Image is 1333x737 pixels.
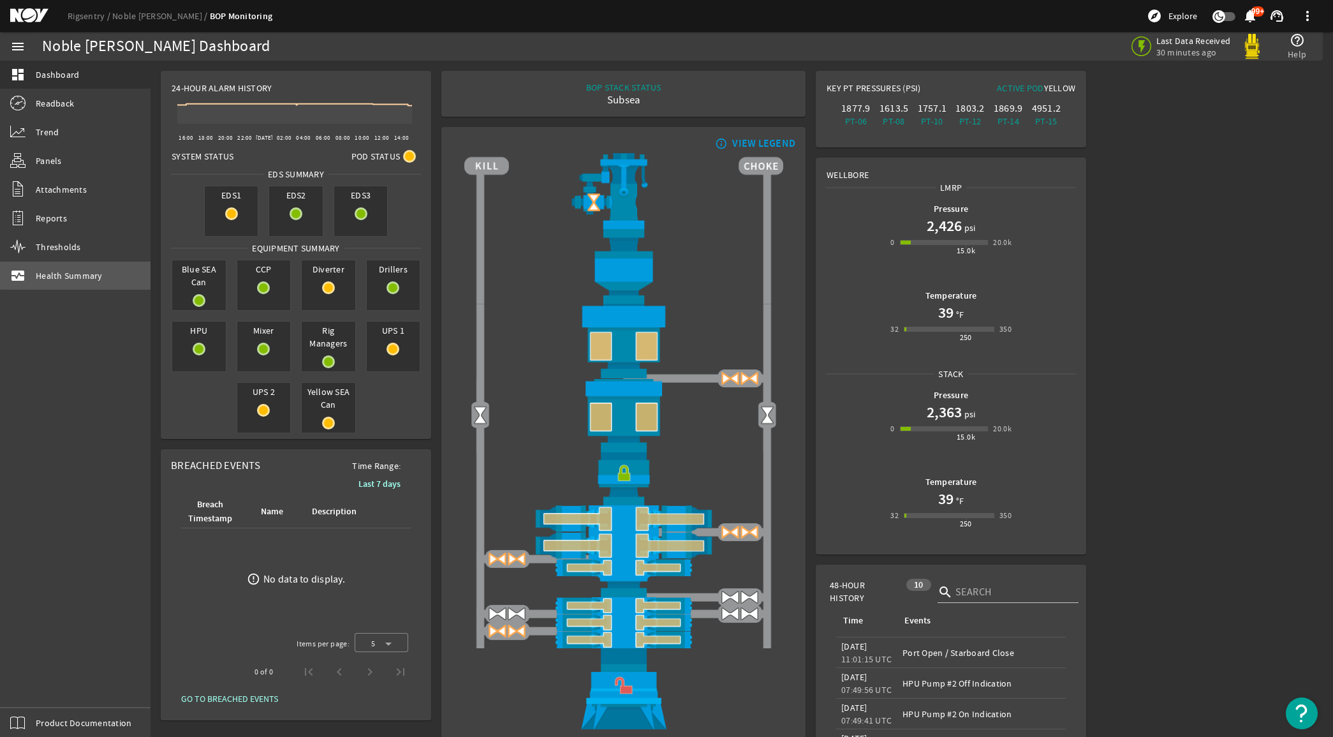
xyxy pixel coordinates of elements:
[10,39,26,54] mat-icon: menu
[42,40,270,53] div: Noble [PERSON_NAME] Dashboard
[954,495,964,507] span: °F
[999,509,1012,522] div: 350
[841,715,892,726] legacy-datetime-component: 07:49:41 UTC
[830,579,900,604] span: 48-Hour History
[841,671,867,683] legacy-datetime-component: [DATE]
[302,322,355,352] span: Rig Managers
[1288,48,1306,61] span: Help
[302,383,355,413] span: Yellow SEA Can
[957,431,975,443] div: 15.0k
[36,269,103,282] span: Health Summary
[954,102,987,115] div: 1803.2
[36,241,81,253] span: Thresholds
[960,331,972,344] div: 250
[927,216,962,236] h1: 2,426
[263,168,328,181] span: EDS SUMMARY
[890,422,894,435] div: 0
[171,459,260,472] span: Breached Events
[342,459,411,472] span: Time Range:
[254,666,273,678] div: 0 of 0
[198,134,213,142] text: 18:00
[471,405,490,424] img: Valve2Open.png
[1243,10,1256,23] button: 99+
[740,604,759,623] img: ValveOpen.png
[890,236,894,249] div: 0
[1029,115,1063,128] div: PT-15
[915,102,948,115] div: 1757.1
[1168,10,1197,22] span: Explore
[247,572,260,586] mat-icon: error_outline
[890,509,899,522] div: 32
[902,614,1056,628] div: Events
[839,102,873,115] div: 1877.9
[263,573,345,586] div: No data to display.
[488,604,507,623] img: ValveOpen.png
[954,308,964,321] span: °F
[310,505,368,519] div: Description
[1292,1,1323,31] button: more_vert
[464,559,783,576] img: PipeRamOpenBlock.png
[934,203,968,215] b: Pressure
[464,532,783,559] img: ShearRamOpenBlock.png
[36,126,59,138] span: Trend
[997,82,1044,94] span: Active Pod
[179,134,193,142] text: 16:00
[841,702,867,713] legacy-datetime-component: [DATE]
[841,684,892,696] legacy-datetime-component: 07:49:56 UTC
[507,604,526,623] img: ValveOpen.png
[878,115,911,128] div: PT-08
[843,614,863,628] div: Time
[1290,33,1305,48] mat-icon: help_outline
[247,242,344,255] span: Equipment Summary
[316,134,330,142] text: 06:00
[277,134,291,142] text: 02:00
[957,244,975,257] div: 15.0k
[464,648,783,729] img: WellheadConnectorUnlock.png
[210,10,273,22] a: BOP Monitoring
[237,260,291,278] span: CCP
[841,614,887,628] div: Time
[1029,102,1063,115] div: 4951.2
[237,383,291,401] span: UPS 2
[938,584,953,600] i: search
[960,517,972,530] div: 250
[36,68,79,81] span: Dashboard
[464,304,783,378] img: UpperAnnularOpenBlock.png
[348,472,411,495] button: Last 7 days
[302,260,355,278] span: Diverter
[1269,8,1285,24] mat-icon: support_agent
[758,405,777,424] img: Valve2Open.png
[464,378,783,452] img: LowerAnnularOpenBlock.png
[464,229,783,303] img: FlexJoint.png
[839,115,873,128] div: PT-06
[256,134,274,142] text: [DATE]
[269,186,323,204] span: EDS2
[394,134,409,142] text: 14:00
[36,212,67,225] span: Reports
[962,408,976,421] span: psi
[962,221,976,234] span: psi
[488,549,507,569] img: ValveOpenBlock.png
[841,653,892,665] legacy-datetime-component: 11:01:15 UTC
[721,604,740,623] img: ValveOpen.png
[297,637,350,650] div: Items per page:
[999,323,1012,336] div: 350
[906,579,931,591] div: 10
[915,115,948,128] div: PT-10
[1044,82,1076,94] span: Yellow
[358,478,401,490] b: Last 7 days
[205,186,258,204] span: EDS1
[584,193,603,212] img: Valve2OpenBlock.png
[955,584,1069,600] input: Search
[902,708,1061,720] div: HPU Pump #2 On Indication
[904,614,931,628] div: Events
[464,505,783,532] img: ShearRamOpenBlock.png
[934,389,968,401] b: Pressure
[721,523,740,542] img: ValveOpenBlock.png
[464,631,783,648] img: PipeRamOpenBlock.png
[1242,8,1258,24] mat-icon: notifications
[351,150,401,163] span: Pod Status
[586,81,661,94] div: BOP STACK STATUS
[367,260,420,278] span: Drillers
[507,549,526,569] img: ValveOpenBlock.png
